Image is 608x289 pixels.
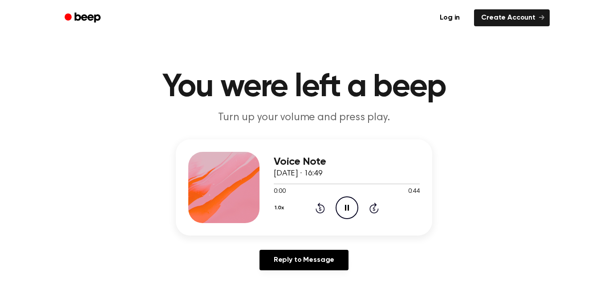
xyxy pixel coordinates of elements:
span: 0:44 [408,187,420,196]
a: Create Account [474,9,550,26]
p: Turn up your volume and press play. [133,110,475,125]
span: 0:00 [274,187,285,196]
a: Reply to Message [259,250,349,270]
h3: Voice Note [274,156,420,168]
a: Beep [58,9,109,27]
h1: You were left a beep [76,71,532,103]
a: Log in [431,8,469,28]
span: [DATE] · 16:49 [274,170,323,178]
button: 1.0x [274,200,287,216]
